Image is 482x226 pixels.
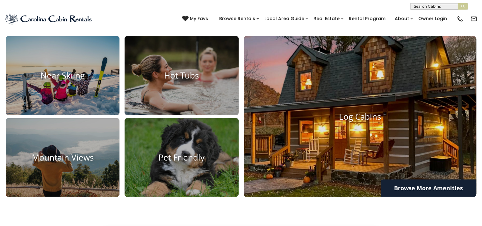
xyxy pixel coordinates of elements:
img: mail-regular-black.png [470,15,477,22]
h4: Hot Tubs [125,70,238,80]
a: Local Area Guide [261,14,307,24]
img: Blue-2.png [5,12,93,25]
a: Real Estate [310,14,343,24]
h4: Mountain Views [6,152,119,162]
a: Browse More Amenities [381,179,476,197]
a: Log Cabins [244,36,477,197]
a: Hot Tubs [125,36,238,115]
a: Pet Friendly [125,118,238,197]
a: Rental Program [346,14,389,24]
h4: Pet Friendly [125,152,238,162]
a: Mountain Views [6,118,119,197]
h4: Log Cabins [244,111,477,121]
a: Near Skiing [6,36,119,115]
span: My Favs [190,15,208,22]
a: Browse Rentals [216,14,258,24]
h4: Near Skiing [6,70,119,80]
a: About [392,14,412,24]
img: phone-regular-black.png [457,15,464,22]
a: Owner Login [415,14,450,24]
a: My Favs [182,15,210,22]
